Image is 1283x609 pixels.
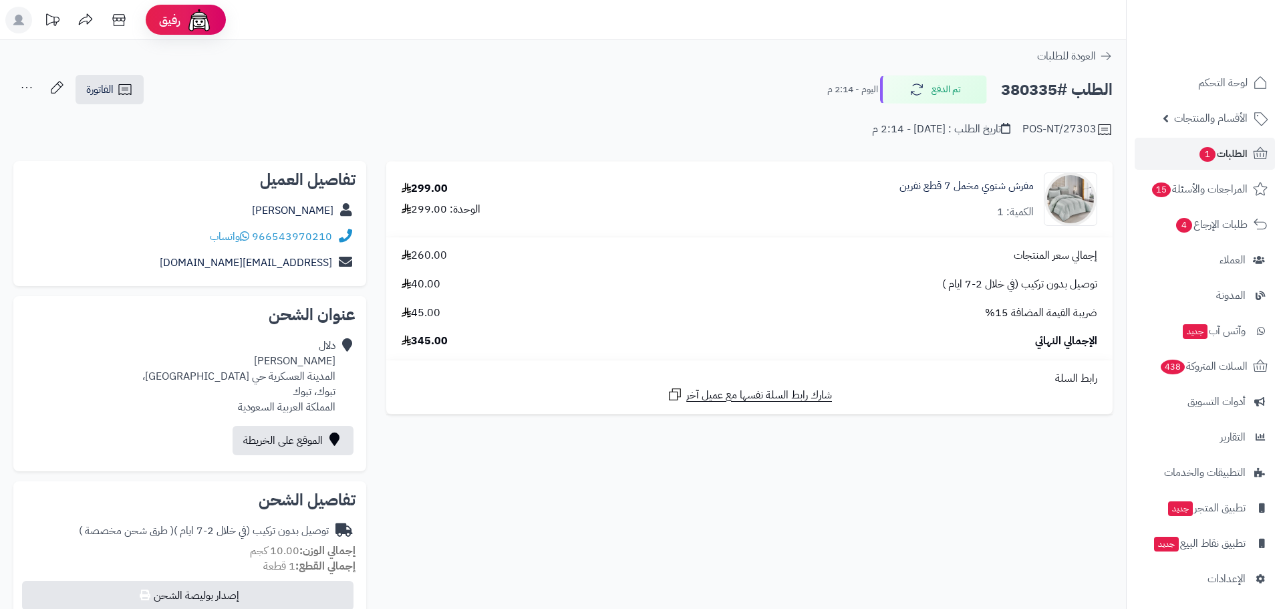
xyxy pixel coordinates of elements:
a: تطبيق نقاط البيعجديد [1135,527,1275,560]
span: لوحة التحكم [1198,74,1248,92]
a: شارك رابط السلة نفسها مع عميل آخر [667,386,832,403]
span: جديد [1154,537,1179,552]
a: المدونة [1135,279,1275,312]
a: الفاتورة [76,75,144,104]
div: توصيل بدون تركيب (في خلال 2-7 ايام ) [79,523,329,539]
span: السلات المتروكة [1159,357,1248,376]
small: 1 قطعة [263,558,355,574]
img: logo-2.png [1192,25,1270,53]
span: 260.00 [402,248,447,263]
small: اليوم - 2:14 م [827,83,878,96]
span: شارك رابط السلة نفسها مع عميل آخر [686,388,832,403]
span: 4 [1175,217,1192,233]
span: توصيل بدون تركيب (في خلال 2-7 ايام ) [942,277,1097,292]
a: 966543970210 [252,229,332,245]
h2: تفاصيل العميل [24,172,355,188]
a: الموقع على الخريطة [233,426,353,455]
span: الإجمالي النهائي [1035,334,1097,349]
span: 345.00 [402,334,448,349]
a: الإعدادات [1135,563,1275,595]
span: العملاء [1220,251,1246,269]
h2: تفاصيل الشحن [24,492,355,508]
a: الطلبات1 [1135,138,1275,170]
a: لوحة التحكم [1135,67,1275,99]
span: 15 [1151,182,1171,197]
span: 40.00 [402,277,440,292]
span: ( طرق شحن مخصصة ) [79,523,174,539]
a: السلات المتروكة438 [1135,350,1275,382]
span: الأقسام والمنتجات [1174,109,1248,128]
a: تحديثات المنصة [35,7,69,37]
button: تم الدفع [880,76,987,104]
span: تطبيق المتجر [1167,499,1246,517]
span: 45.00 [402,306,440,321]
span: جديد [1168,501,1193,516]
div: تاريخ الطلب : [DATE] - 2:14 م [872,122,1010,137]
span: طلبات الإرجاع [1175,215,1248,234]
img: ai-face.png [186,7,212,33]
span: وآتس آب [1181,322,1246,340]
a: تطبيق المتجرجديد [1135,492,1275,524]
a: واتساب [210,229,249,245]
span: 438 [1160,359,1185,374]
a: العودة للطلبات [1037,48,1113,64]
div: الوحدة: 299.00 [402,202,480,217]
span: المراجعات والأسئلة [1151,180,1248,199]
span: 1 [1199,146,1216,162]
strong: إجمالي الوزن: [299,543,355,559]
h2: الطلب #380335 [1001,76,1113,104]
img: 1757764403-1-90x90.jpg [1044,172,1097,226]
div: 299.00 [402,181,448,197]
strong: إجمالي القطع: [295,558,355,574]
a: التطبيقات والخدمات [1135,457,1275,489]
span: أدوات التسويق [1187,392,1246,411]
a: [PERSON_NAME] [252,203,333,219]
div: دلال [PERSON_NAME] المدينة العسكرية حي [GEOGRAPHIC_DATA]، تبوك، تبوك المملكة العربية السعودية [142,338,335,414]
a: مفرش شتوي مخمل 7 قطع نفرين [899,178,1034,194]
span: التقارير [1220,428,1246,447]
h2: عنوان الشحن [24,307,355,323]
span: تطبيق نقاط البيع [1153,534,1246,553]
a: العملاء [1135,244,1275,276]
div: الكمية: 1 [997,205,1034,220]
span: رفيق [159,12,180,28]
span: ضريبة القيمة المضافة 15% [985,306,1097,321]
a: وآتس آبجديد [1135,315,1275,347]
small: 10.00 كجم [250,543,355,559]
a: التقارير [1135,421,1275,453]
a: [EMAIL_ADDRESS][DOMAIN_NAME] [160,255,332,271]
span: الطلبات [1198,144,1248,163]
span: التطبيقات والخدمات [1164,463,1246,482]
span: إجمالي سعر المنتجات [1014,248,1097,263]
a: أدوات التسويق [1135,386,1275,418]
div: رابط السلة [392,371,1107,386]
a: المراجعات والأسئلة15 [1135,173,1275,205]
span: الفاتورة [86,82,114,98]
div: POS-NT/27303 [1022,122,1113,138]
span: الإعدادات [1207,570,1246,588]
a: طلبات الإرجاع4 [1135,209,1275,241]
span: المدونة [1216,286,1246,305]
span: العودة للطلبات [1037,48,1096,64]
span: جديد [1183,324,1207,339]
